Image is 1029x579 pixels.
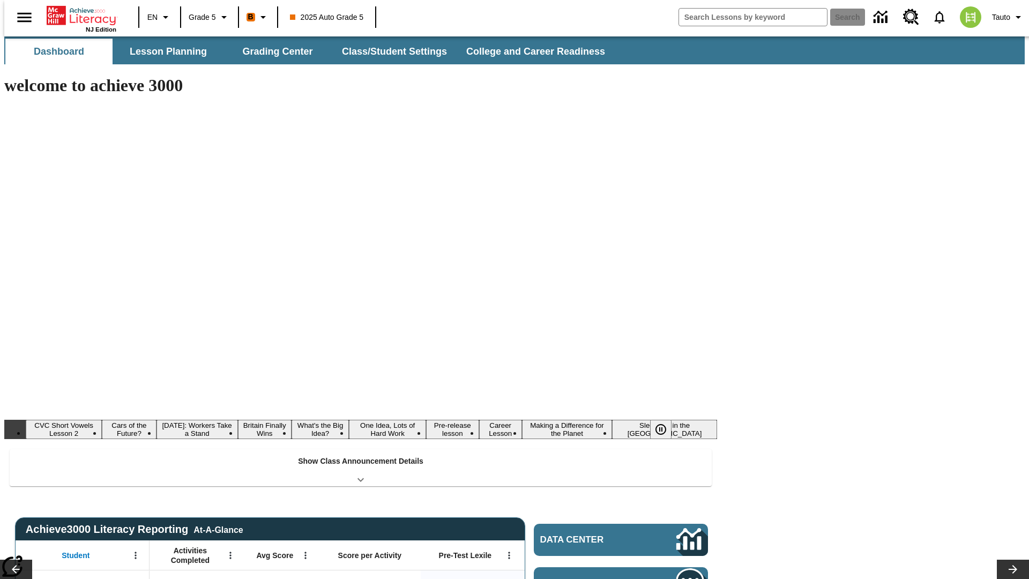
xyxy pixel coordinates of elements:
button: Slide 1 CVC Short Vowels Lesson 2 [26,420,102,439]
button: Open side menu [9,2,40,33]
a: Home [47,5,116,26]
button: Boost Class color is orange. Change class color [242,8,274,27]
div: At-A-Glance [193,523,243,535]
button: Slide 9 Making a Difference for the Planet [522,420,612,439]
div: Show Class Announcement Details [10,449,712,486]
button: Open Menu [297,547,314,563]
button: Class/Student Settings [333,39,456,64]
span: Tauto [992,12,1010,23]
span: Pre-Test Lexile [439,551,492,560]
button: Pause [650,420,672,439]
span: NJ Edition [86,26,116,33]
button: Dashboard [5,39,113,64]
button: Profile/Settings [988,8,1029,27]
span: Student [62,551,90,560]
span: Activities Completed [155,546,226,565]
span: Grade 5 [189,12,216,23]
div: Home [47,4,116,33]
button: Grade: Grade 5, Select a grade [184,8,235,27]
span: Avg Score [256,551,293,560]
button: Select a new avatar [953,3,988,31]
div: Pause [650,420,682,439]
button: Slide 5 What's the Big Idea? [292,420,349,439]
h1: welcome to achieve 3000 [4,76,717,95]
img: avatar image [960,6,981,28]
button: Open Menu [128,547,144,563]
a: Notifications [926,3,953,31]
span: 2025 Auto Grade 5 [290,12,364,23]
button: Grading Center [224,39,331,64]
button: Slide 4 Britain Finally Wins [238,420,292,439]
span: Achieve3000 Literacy Reporting [26,523,243,536]
a: Data Center [867,3,897,32]
input: search field [679,9,827,26]
button: Slide 10 Sleepless in the Animal Kingdom [612,420,717,439]
span: Data Center [540,535,640,545]
button: Lesson carousel, Next [997,560,1029,579]
div: SubNavbar [4,39,615,64]
button: Slide 7 Pre-release lesson [426,420,479,439]
button: Slide 3 Labor Day: Workers Take a Stand [156,420,238,439]
button: Lesson Planning [115,39,222,64]
p: Show Class Announcement Details [298,456,423,467]
button: College and Career Readiness [458,39,614,64]
button: Slide 6 One Idea, Lots of Hard Work [349,420,426,439]
div: SubNavbar [4,36,1025,64]
button: Slide 8 Career Lesson [479,420,522,439]
button: Slide 2 Cars of the Future? [102,420,156,439]
button: Language: EN, Select a language [143,8,177,27]
span: Score per Activity [338,551,402,560]
a: Data Center [534,524,708,556]
a: Resource Center, Will open in new tab [897,3,926,32]
span: EN [147,12,158,23]
span: B [248,10,253,24]
button: Open Menu [501,547,517,563]
button: Open Menu [222,547,238,563]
